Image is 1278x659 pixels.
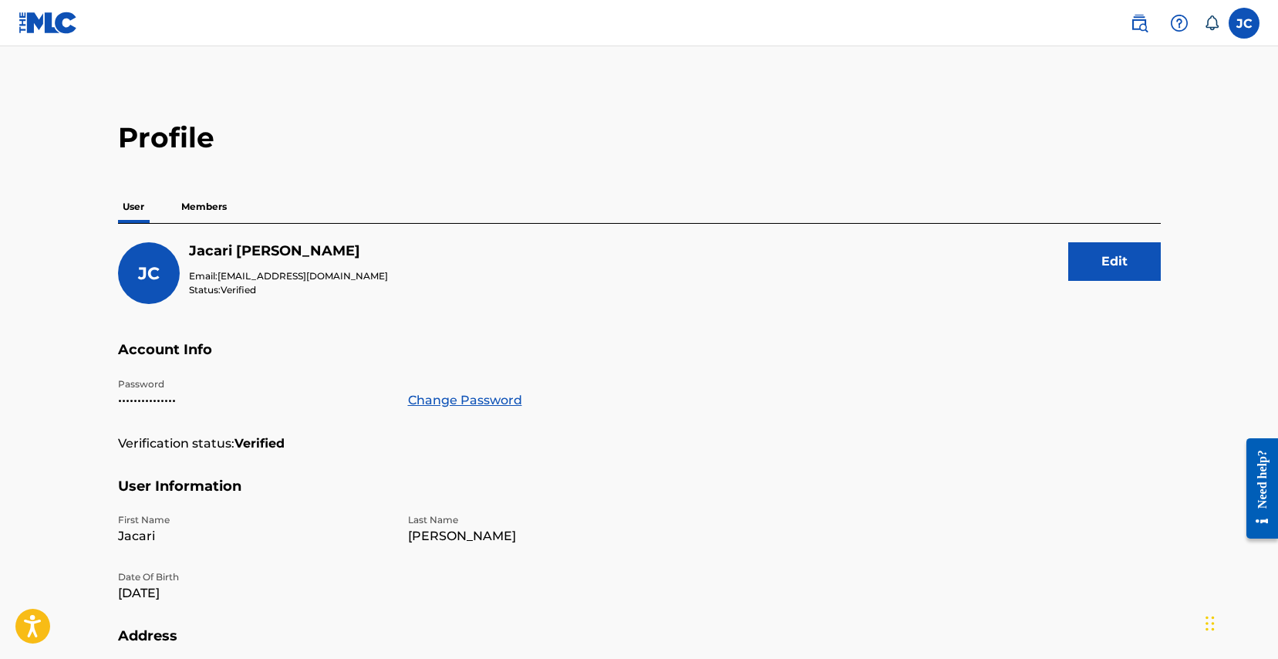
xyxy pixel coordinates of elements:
a: Public Search [1124,8,1155,39]
p: Members [177,191,231,223]
img: MLC Logo [19,12,78,34]
p: Jacari [118,527,389,546]
p: First Name [118,513,389,527]
span: [EMAIL_ADDRESS][DOMAIN_NAME] [217,270,388,282]
p: Status: [189,283,388,297]
p: ••••••••••••••• [118,391,389,410]
div: Notifications [1204,15,1219,31]
h5: Account Info [118,341,1161,377]
p: Verification status: [118,434,234,453]
div: Help [1164,8,1195,39]
p: User [118,191,149,223]
img: help [1170,14,1189,32]
p: [DATE] [118,584,389,603]
p: Last Name [408,513,679,527]
span: Verified [221,284,256,296]
div: Drag [1206,600,1215,647]
p: [PERSON_NAME] [408,527,679,546]
iframe: Resource Center [1235,425,1278,553]
strong: Verified [234,434,285,453]
img: search [1130,14,1148,32]
p: Password [118,377,389,391]
h2: Profile [118,120,1161,155]
a: Change Password [408,391,522,410]
div: User Menu [1229,8,1259,39]
h5: User Information [118,478,1161,514]
p: Email: [189,269,388,283]
button: Edit [1068,242,1161,281]
span: JC [138,263,160,284]
iframe: Chat Widget [1201,585,1278,659]
p: Date Of Birth [118,570,389,584]
h5: Jacari Claude [189,242,388,260]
